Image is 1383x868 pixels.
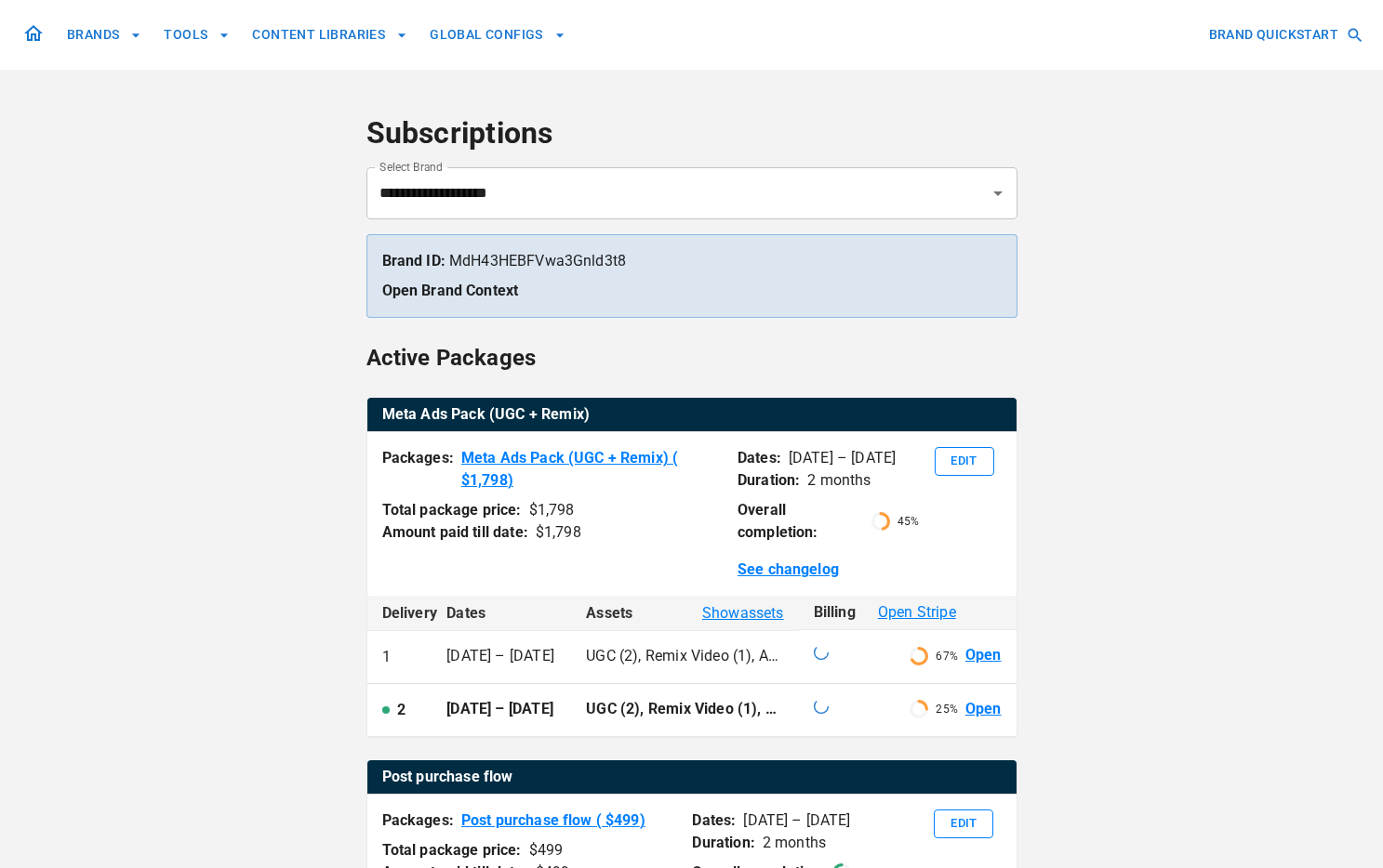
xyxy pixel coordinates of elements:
[692,809,736,832] p: Dates:
[1202,18,1368,52] button: BRAND QUICKSTART
[536,521,581,544] div: $ 1,798
[156,18,237,52] button: TOOLS
[586,699,783,720] p: UGC (2), Remix Video (1), Ad campaign optimisation (2), Image Ad (1)
[379,159,443,175] label: Select Brand
[529,499,575,521] div: $ 1,798
[397,699,406,721] p: 2
[432,630,571,683] td: [DATE] – [DATE]
[799,596,1017,630] th: Billing
[965,699,1002,720] a: Open
[985,180,1011,206] button: Open
[382,809,454,832] p: Packages:
[965,645,1002,666] a: Open
[382,839,522,861] p: Total package price:
[422,18,573,52] button: GLOBAL CONFIGS
[529,839,564,861] div: $ 499
[934,809,993,838] button: Edit
[367,596,432,630] th: Delivery
[692,832,754,854] p: Duration:
[738,469,800,492] p: Duration:
[702,602,784,625] span: Show assets
[586,646,783,667] p: UGC (2), Remix Video (1), Ad campaign optimisation (2), Image Ad (1)
[738,499,864,544] p: Overall completion:
[738,447,781,469] p: Dates:
[878,601,956,624] span: Open Stripe
[367,760,1017,795] table: active packages table
[432,596,571,630] th: Dates
[367,398,1017,432] table: active packages table
[382,447,454,492] p: Packages:
[935,447,994,476] button: Edit
[738,559,839,581] a: See changelog
[367,398,1017,432] th: Meta Ads Pack (UGC + Remix)
[366,115,1017,152] h4: Subscriptions
[382,250,1002,272] p: MdH43HEBFVwa3Gnld3t8
[367,760,1017,795] th: Post purchase flow
[382,521,528,544] p: Amount paid till date:
[898,513,919,530] p: 45 %
[382,282,519,299] a: Open Brand Context
[936,648,957,664] p: 67 %
[461,809,645,832] a: Post purchase flow ( $499)
[936,701,957,717] p: 25 %
[432,683,571,736] td: [DATE] – [DATE]
[743,809,850,832] p: [DATE] – [DATE]
[789,447,896,469] p: [DATE] – [DATE]
[461,447,723,492] a: Meta Ads Pack (UGC + Remix) ( $1,798)
[366,340,537,375] h6: Active Packages
[382,499,522,521] p: Total package price:
[763,832,826,854] p: 2 months
[382,646,391,668] p: 1
[807,469,871,492] p: 2 months
[245,18,415,52] button: CONTENT LIBRARIES
[60,18,149,52] button: BRANDS
[382,252,445,270] strong: Brand ID:
[586,602,783,625] div: Assets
